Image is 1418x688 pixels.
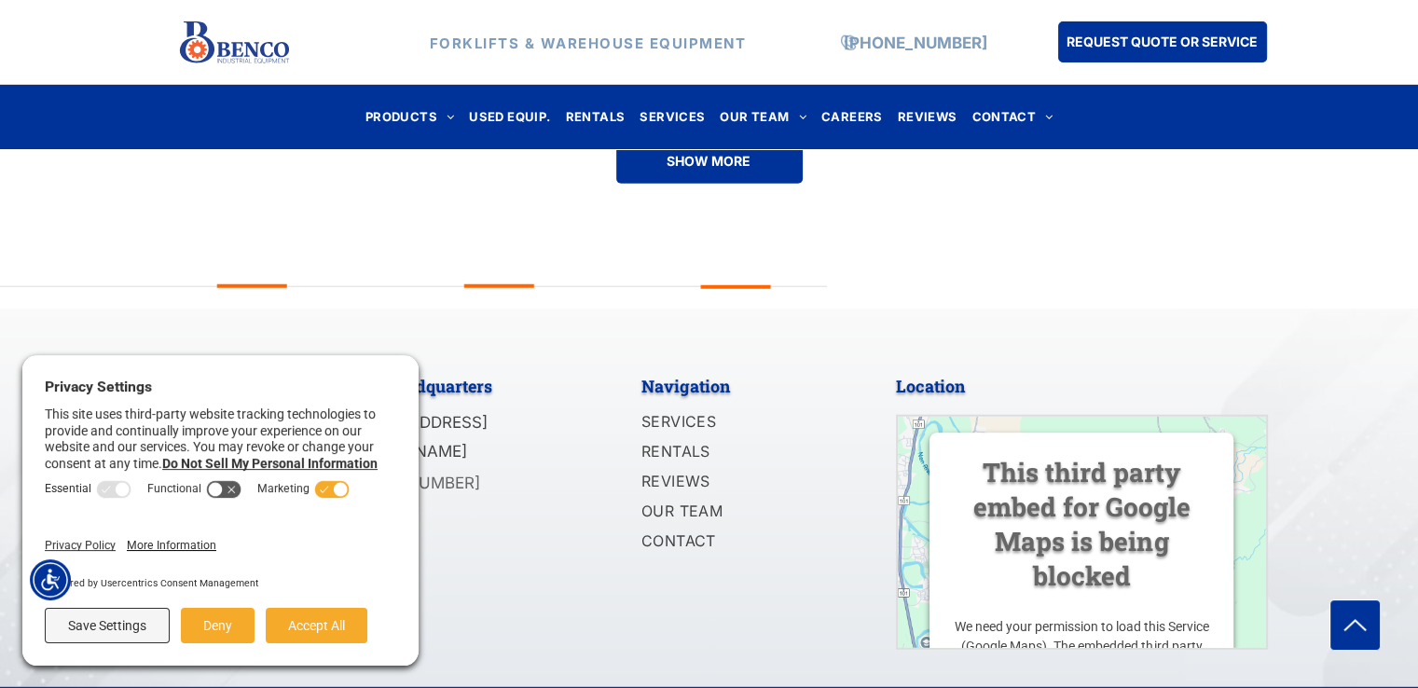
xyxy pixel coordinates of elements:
[641,468,843,498] a: REVIEWS
[896,375,965,397] span: Location
[641,498,843,528] a: OUR TEAM
[667,144,750,178] span: SHOW MORE
[952,456,1211,594] h3: This third party embed for Google Maps is being blocked
[358,104,462,130] a: PRODUCTS
[641,375,730,397] span: Navigation
[641,528,843,557] a: CONTACT
[641,408,843,438] a: SERVICES
[641,438,843,468] a: RENTALS
[964,104,1060,130] a: CONTACT
[1067,24,1258,59] span: REQUEST QUOTE OR SERVICE
[814,104,890,130] a: CAREERS
[430,34,747,51] strong: FORKLIFTS & WAREHOUSE EQUIPMENT
[712,104,814,130] a: OUR TEAM
[890,104,965,130] a: REVIEWS
[632,104,712,130] a: SERVICES
[30,559,71,600] div: Accessibility Menu
[558,104,633,130] a: RENTALS
[1058,21,1267,62] a: REQUEST QUOTE OR SERVICE
[339,375,492,397] span: Main Headquarters
[461,104,558,130] a: USED EQUIP.
[844,33,987,51] a: [PHONE_NUMBER]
